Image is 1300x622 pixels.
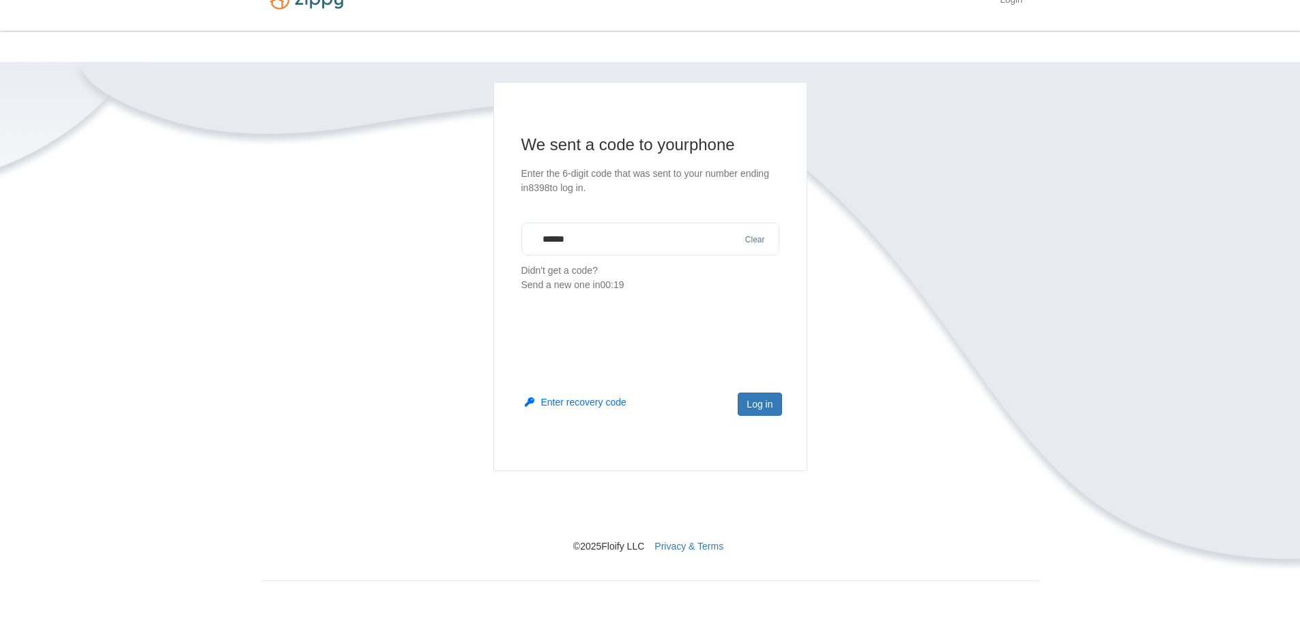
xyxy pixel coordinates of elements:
[521,167,779,195] p: Enter the 6-digit code that was sent to your number ending in 8398 to log in.
[521,134,779,156] h1: We sent a code to your phone
[741,234,769,246] button: Clear
[738,393,781,416] button: Log in
[261,471,1039,553] nav: © 2025 Floify LLC
[525,395,626,409] button: Enter recovery code
[521,278,779,292] div: Send a new one in 00:19
[654,541,723,552] a: Privacy & Terms
[521,264,779,292] p: Didn't get a code?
